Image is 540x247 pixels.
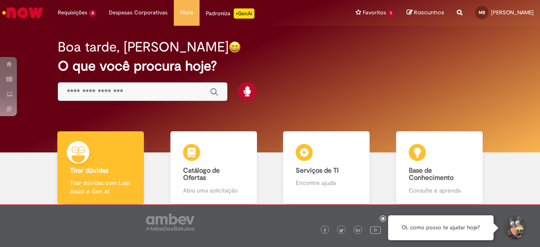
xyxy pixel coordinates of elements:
b: Base de Conhecimento [409,166,454,182]
img: ServiceNow [1,4,44,21]
a: Serviços de TI Encontre ajuda [270,131,383,204]
h2: Boa tarde, [PERSON_NAME] [58,40,229,54]
img: logo_footer_twitter.png [339,228,343,233]
span: Despesas Corporativas [109,8,167,17]
h2: O que você procura hoje? [58,59,482,73]
span: More [180,8,193,17]
span: Favoritos [363,8,386,17]
b: Catálogo de Ofertas [183,166,220,182]
img: logo_footer_youtube.png [370,224,381,235]
img: happy-face.png [229,41,241,53]
span: MB [479,10,485,15]
a: Tirar dúvidas Tirar dúvidas com Lupi Assist e Gen Ai [44,131,157,204]
a: Rascunhos [407,9,444,17]
img: logo_footer_facebook.png [323,228,327,233]
div: Oi, como posso te ajudar hoje? [388,215,494,240]
button: Iniciar Conversa de Suporte [502,215,527,241]
span: 4 [89,10,96,17]
a: Catálogo de Ofertas Abra uma solicitação [157,131,270,204]
p: Abra uma solicitação [183,186,244,195]
span: Requisições [58,8,87,17]
span: Rascunhos [414,8,444,16]
b: Serviços de TI [296,166,339,175]
p: Consulte e aprenda [409,186,470,195]
p: Encontre ajuda [296,179,357,187]
p: +GenAi [234,8,254,19]
img: logo_footer_linkedin.png [356,228,360,233]
span: [PERSON_NAME] [491,9,534,16]
img: logo_footer_ambev_rotulo_gray.png [146,214,194,231]
b: Tirar dúvidas [70,166,108,175]
span: 1 [388,10,394,17]
p: Tirar dúvidas com Lupi Assist e Gen Ai [70,179,131,195]
div: Padroniza [206,8,254,19]
a: Base de Conhecimento Consulte e aprenda [383,131,496,204]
